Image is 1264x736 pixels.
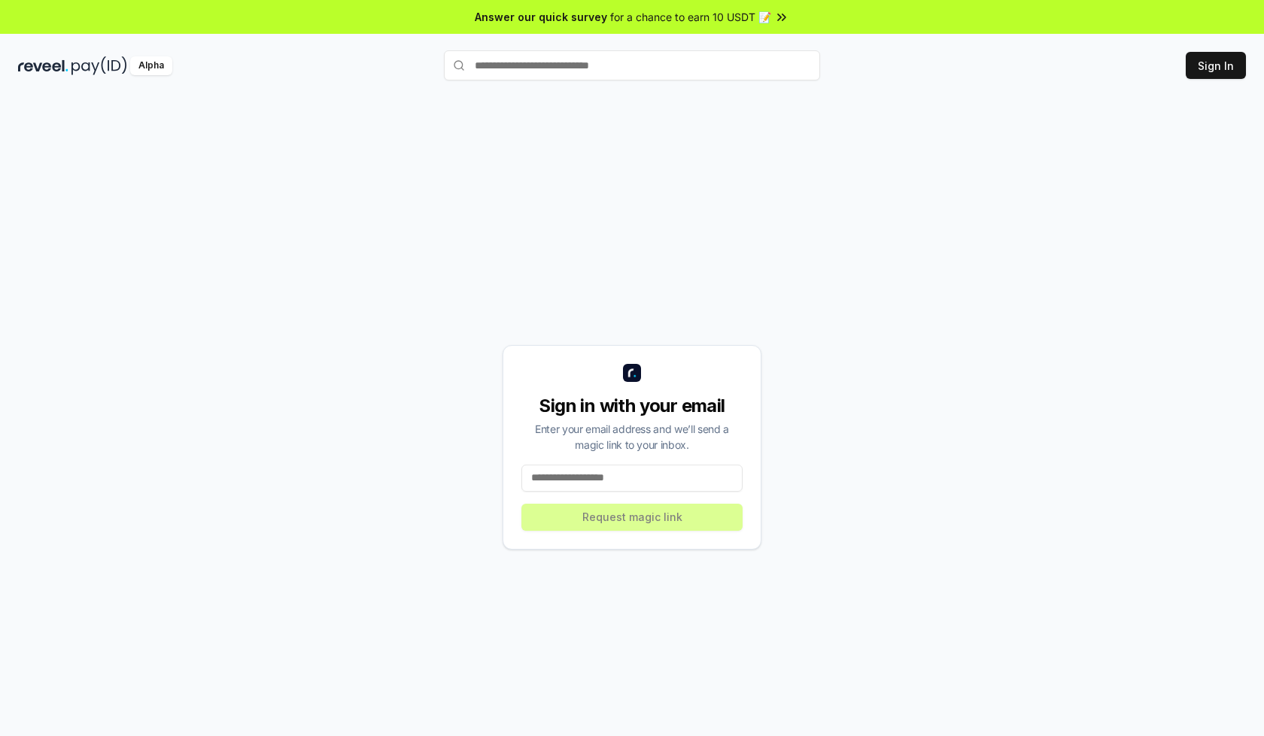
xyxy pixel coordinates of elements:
[475,9,607,25] span: Answer our quick survey
[521,394,743,418] div: Sign in with your email
[18,56,68,75] img: reveel_dark
[71,56,127,75] img: pay_id
[130,56,172,75] div: Alpha
[610,9,771,25] span: for a chance to earn 10 USDT 📝
[1186,52,1246,79] button: Sign In
[623,364,641,382] img: logo_small
[521,421,743,453] div: Enter your email address and we’ll send a magic link to your inbox.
